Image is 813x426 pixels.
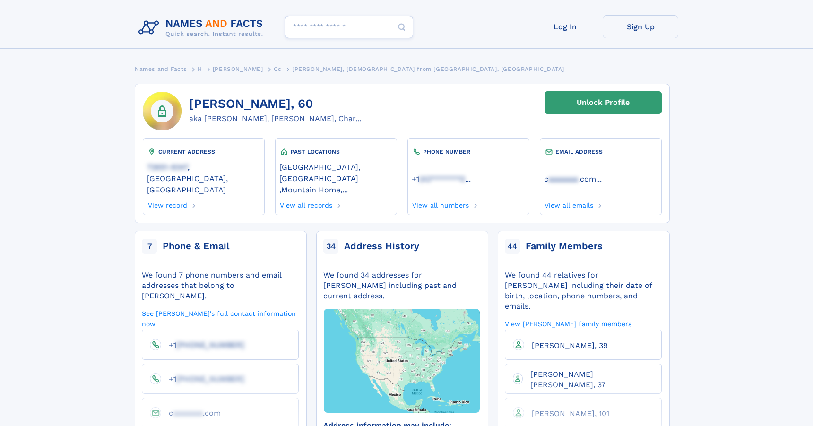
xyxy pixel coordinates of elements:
[135,63,187,75] a: Names and Facts
[323,239,338,254] span: 34
[532,341,608,350] span: [PERSON_NAME], 39
[505,239,520,254] span: 44
[279,156,393,199] div: ,
[577,92,630,113] div: Unlock Profile
[274,66,281,72] span: Cc
[161,340,244,349] a: +1[PHONE_NUMBER]
[161,374,244,383] a: +1[PHONE_NUMBER]
[147,147,260,156] div: CURRENT ADDRESS
[281,184,348,194] a: Mountain Home,...
[279,199,333,209] a: View all records
[198,66,202,72] span: H
[213,63,263,75] a: [PERSON_NAME]
[176,340,244,349] span: [PHONE_NUMBER]
[412,147,525,156] div: PHONE NUMBER
[530,370,605,389] span: [PERSON_NAME] [PERSON_NAME], 37
[147,163,188,172] span: 72651-9347
[135,15,271,41] img: Logo Names and Facts
[292,66,564,72] span: [PERSON_NAME], [DEMOGRAPHIC_DATA] from [GEOGRAPHIC_DATA], [GEOGRAPHIC_DATA]
[142,309,299,328] a: See [PERSON_NAME]'s full contact information now
[548,174,578,183] span: aaaaaaa
[523,369,654,389] a: [PERSON_NAME] [PERSON_NAME], 37
[173,409,203,417] span: aaaaaaa
[142,239,157,254] span: 7
[524,409,609,417] a: [PERSON_NAME], 101
[544,147,657,156] div: EMAIL ADDRESS
[279,147,393,156] div: PAST LOCATIONS
[344,240,419,253] div: Address History
[544,199,594,209] a: View all emails
[198,63,202,75] a: H
[532,409,609,418] span: [PERSON_NAME], 101
[274,63,281,75] a: Cc
[544,174,657,183] a: ...
[323,270,480,301] div: We found 34 addresses for [PERSON_NAME] including past and current address.
[147,162,260,194] a: 72651-9347, [GEOGRAPHIC_DATA], [GEOGRAPHIC_DATA]
[603,15,678,38] a: Sign Up
[545,91,662,114] a: Unlock Profile
[213,66,263,72] span: [PERSON_NAME]
[412,199,469,209] a: View all numbers
[544,174,596,183] a: caaaaaaa.com
[161,408,221,417] a: caaaaaaa.com
[279,162,393,183] a: [GEOGRAPHIC_DATA], [GEOGRAPHIC_DATA]
[189,113,361,124] div: aka [PERSON_NAME], [PERSON_NAME], Char...
[142,270,299,301] div: We found 7 phone numbers and email addresses that belong to [PERSON_NAME].
[176,374,244,383] span: [PHONE_NUMBER]
[527,15,603,38] a: Log In
[285,16,413,38] input: search input
[163,240,229,253] div: Phone & Email
[189,97,361,111] h1: [PERSON_NAME], 60
[526,240,603,253] div: Family Members
[412,174,525,183] a: ...
[147,199,187,209] a: View record
[505,319,631,328] a: View [PERSON_NAME] family members
[524,340,608,349] a: [PERSON_NAME], 39
[505,270,662,312] div: We found 44 relatives for [PERSON_NAME] including their date of birth, location, phone numbers, a...
[390,16,413,39] button: Search Button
